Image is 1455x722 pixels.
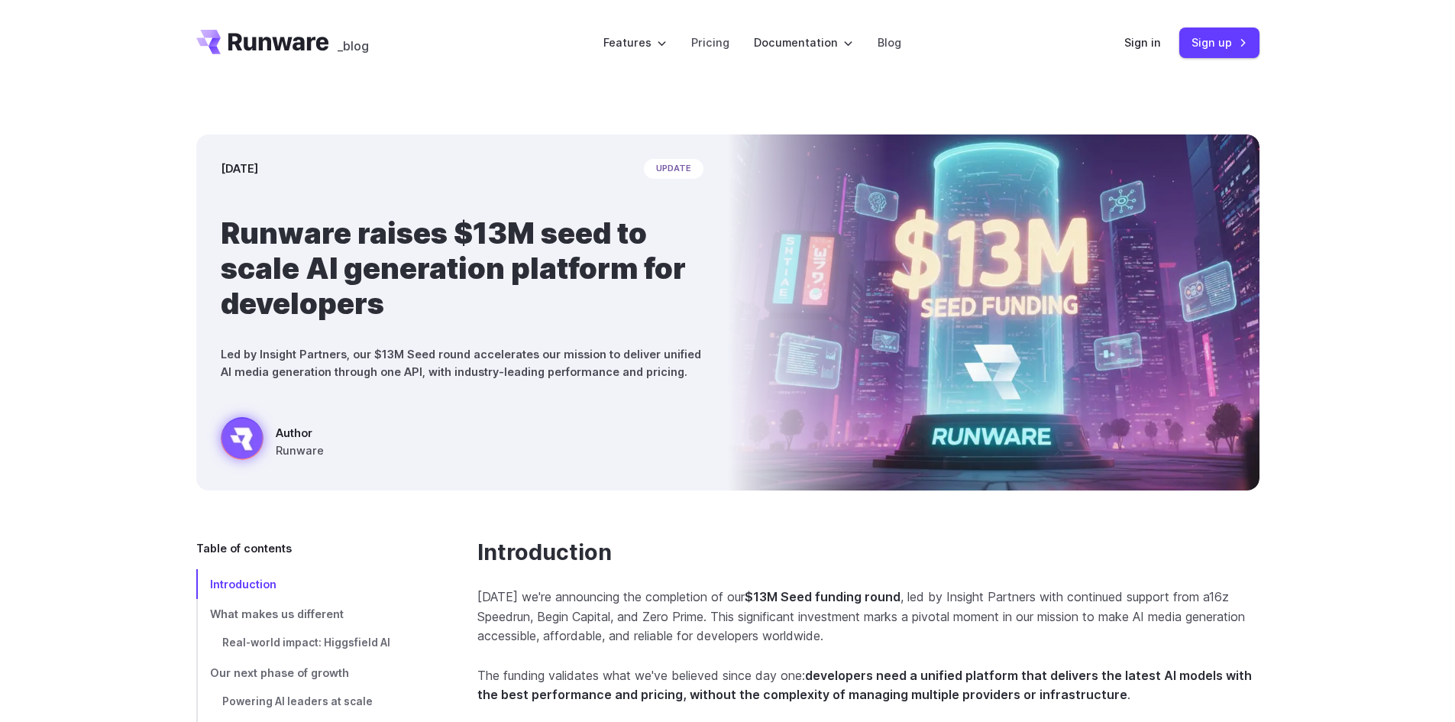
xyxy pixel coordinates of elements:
span: Real-world impact: Higgsfield AI [222,636,390,649]
span: Powering AI leaders at scale [222,695,373,707]
a: Our next phase of growth [196,658,428,688]
span: Runware [276,442,324,459]
a: Go to / [196,30,329,54]
a: _blog [338,30,369,54]
a: What makes us different [196,599,428,629]
span: update [644,159,703,179]
span: Our next phase of growth [210,666,349,679]
a: Pricing [691,34,729,51]
a: Real-world impact: Higgsfield AI [196,629,428,658]
a: Sign in [1124,34,1161,51]
a: Powering AI leaders at scale [196,688,428,717]
label: Documentation [754,34,853,51]
h1: Runware raises $13M seed to scale AI generation platform for developers [221,215,703,321]
span: _blog [338,40,369,52]
a: Futuristic city scene with neon lights showing Runware announcement of $13M seed funding in large... [221,417,324,466]
time: [DATE] [221,160,258,177]
a: Sign up [1179,28,1259,57]
p: The funding validates what we've believed since day one: . [477,666,1259,705]
span: Introduction [210,578,276,591]
strong: developers need a unified platform that delivers the latest AI models with the best performance a... [477,668,1252,703]
a: Introduction [477,539,612,566]
label: Features [603,34,667,51]
strong: $13M Seed funding round [745,589,900,604]
p: [DATE] we're announcing the completion of our , led by Insight Partners with continued support fr... [477,588,1259,646]
span: Author [276,424,324,442]
span: Table of contents [196,539,292,557]
a: Introduction [196,569,428,599]
a: Blog [878,34,901,51]
img: Futuristic city scene with neon lights showing Runware announcement of $13M seed funding in large... [728,134,1259,491]
p: Led by Insight Partners, our $13M Seed round accelerates our mission to deliver unified AI media ... [221,345,703,380]
span: What makes us different [210,607,344,620]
